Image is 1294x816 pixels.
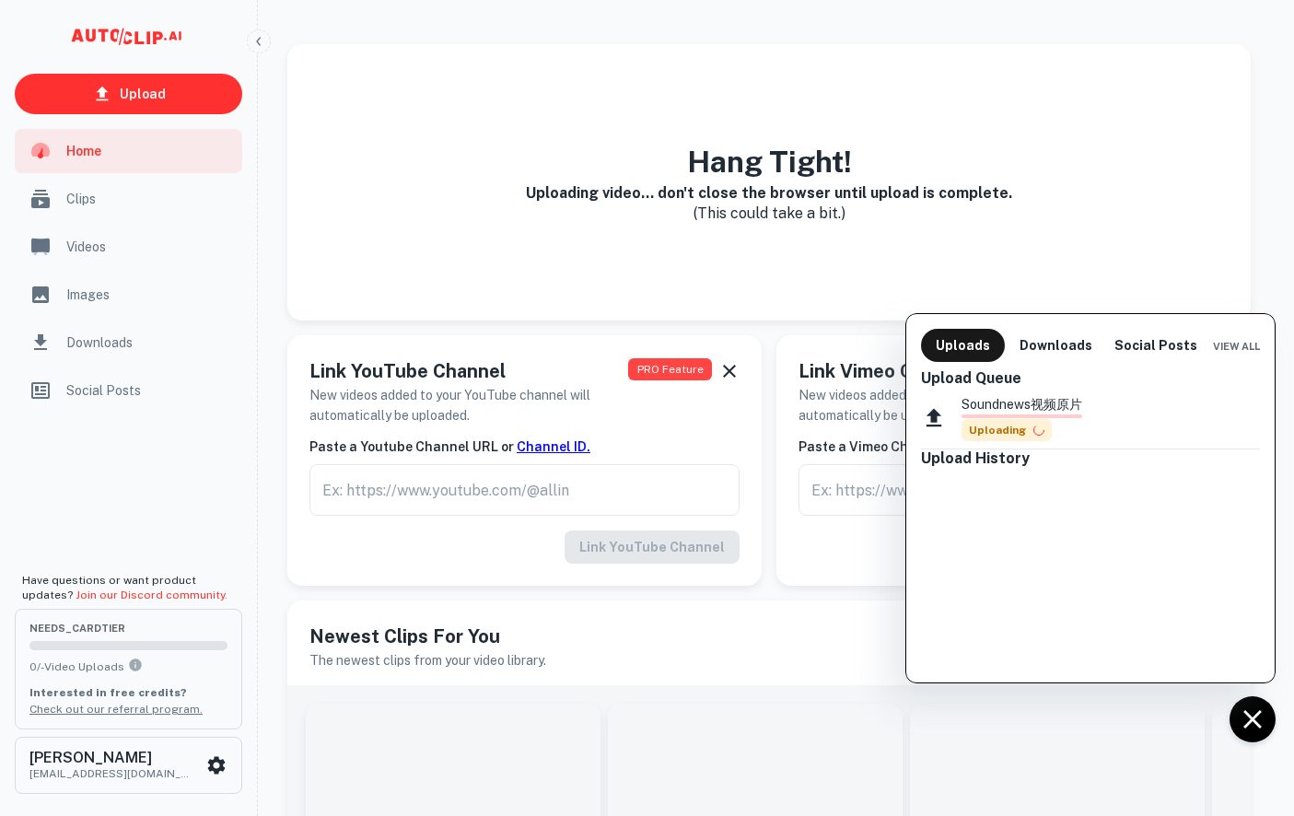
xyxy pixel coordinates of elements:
span: Uploading [962,419,1052,441]
button: Uploads [921,329,1005,362]
span: View All [1213,341,1260,352]
h6: Upload History [921,449,1260,467]
h6: Upload Queue [921,369,1260,387]
p: Soundnews视频原片 [962,394,1082,414]
button: Downloads [1012,329,1100,362]
button: Social Posts [1107,329,1205,362]
a: View All [1213,336,1260,354]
